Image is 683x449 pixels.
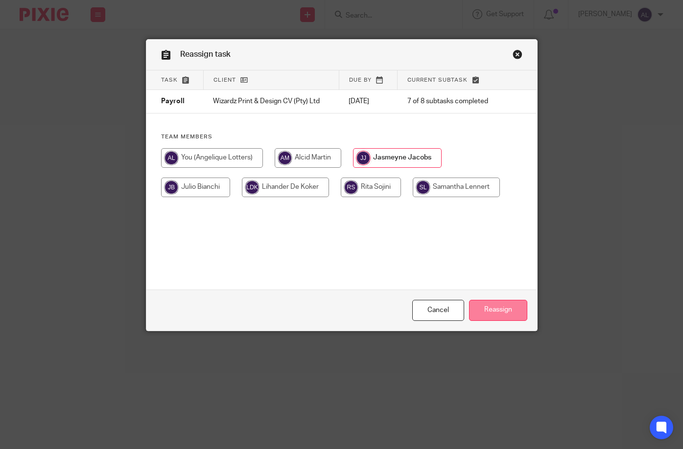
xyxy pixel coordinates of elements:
a: Close this dialog window [412,300,464,321]
span: Task [161,77,178,83]
a: Close this dialog window [513,49,522,63]
span: Reassign task [180,50,231,58]
span: Due by [349,77,372,83]
p: [DATE] [349,96,387,106]
span: Client [213,77,236,83]
p: Wizardz Print & Design CV (Pty) Ltd [213,96,329,106]
input: Reassign [469,300,527,321]
h4: Team members [161,133,522,141]
span: Payroll [161,98,185,105]
span: Current subtask [407,77,468,83]
td: 7 of 8 subtasks completed [398,90,505,113]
